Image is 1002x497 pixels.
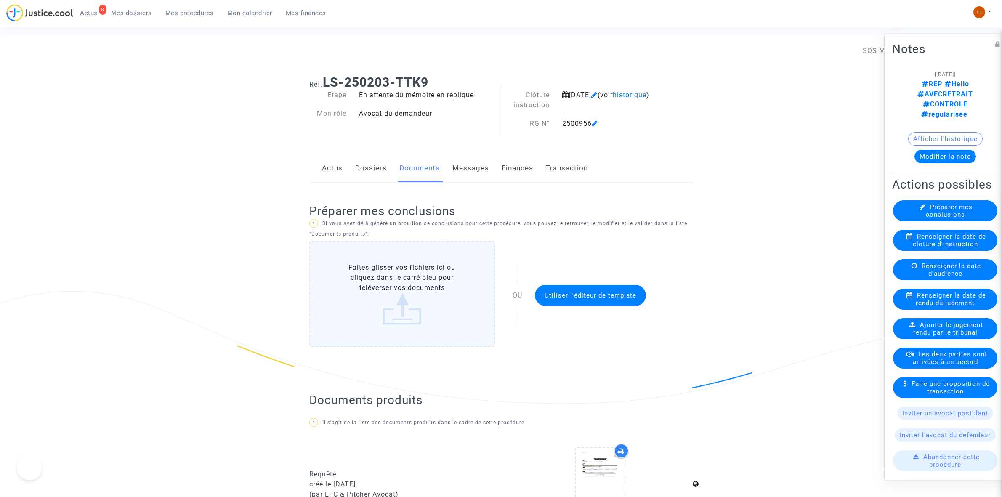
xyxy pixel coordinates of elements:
span: REP [922,80,942,88]
h2: Actions possibles [892,177,998,191]
h2: Préparer mes conclusions [309,204,693,218]
span: CONTROLE [923,100,967,108]
span: ? [313,420,315,425]
span: Utiliser l'éditeur de template [545,292,636,299]
a: Transaction [546,154,588,182]
div: [DATE] [556,90,666,110]
img: jc-logo.svg [6,4,73,21]
span: Actus [80,9,98,17]
div: RG N° [501,119,556,129]
div: 8 [99,5,106,15]
div: créé le [DATE] [309,479,495,489]
span: Inviter l'avocat du défendeur [900,431,991,439]
span: Les deux parties sont arrivées à un accord [913,350,987,365]
span: Mon calendrier [227,9,272,17]
button: Modifier la note [914,149,976,163]
a: Documents [399,154,440,182]
div: Requête [309,469,495,479]
button: Utiliser l'éditeur de template [535,285,646,306]
a: Mes dossiers [104,7,159,19]
button: Afficher l'historique [908,132,983,145]
p: Si vous avez déjà généré un brouillon de conclusions pour cette procédure, vous pouvez le retrouv... [309,218,693,239]
span: Faire une proposition de transaction [912,380,990,395]
iframe: Help Scout Beacon - Open [17,455,42,480]
a: Mes procédures [159,7,221,19]
span: ? [313,221,315,226]
span: AVECRETRAIT [917,90,973,98]
span: Préparer mes conclusions [926,203,973,218]
span: Renseigner la date de clôture d'instruction [913,232,986,247]
span: Abandonner cette procédure [923,453,980,468]
div: OU [508,290,528,300]
a: 8Actus [73,7,104,19]
span: Mes dossiers [111,9,152,17]
a: Messages [452,154,489,182]
span: Ref. [309,80,323,88]
div: En attente du mémoire en réplique [353,90,501,100]
h2: Documents produits [309,393,693,407]
a: Finances [502,154,533,182]
a: Mes finances [279,7,333,19]
div: 2500956 [556,119,666,129]
span: historique [613,91,646,99]
div: Clôture instruction [501,90,556,110]
span: [[DATE]] [935,71,956,77]
p: Il s'agit de la liste des documents produits dans le cadre de cette procédure [309,417,693,428]
span: Renseigner la date de rendu du jugement [916,291,986,306]
span: Helio [942,80,969,88]
b: LS-250203-TTK9 [323,75,428,90]
img: fc99b196863ffcca57bb8fe2645aafd9 [973,6,985,18]
span: Inviter un avocat postulant [902,409,988,417]
div: Avocat du demandeur [353,109,501,119]
h2: Notes [892,41,998,56]
a: Actus [322,154,343,182]
a: Mon calendrier [221,7,279,19]
span: régularisée [921,110,967,118]
span: Mes procédures [165,9,214,17]
div: Mon rôle [303,109,353,119]
span: Ajouter le jugement rendu par le tribunal [913,321,983,336]
a: Dossiers [355,154,387,182]
div: Etape [303,90,353,100]
span: Mes finances [286,9,326,17]
span: (voir ) [598,91,649,99]
span: Renseigner la date d'audience [922,262,981,277]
